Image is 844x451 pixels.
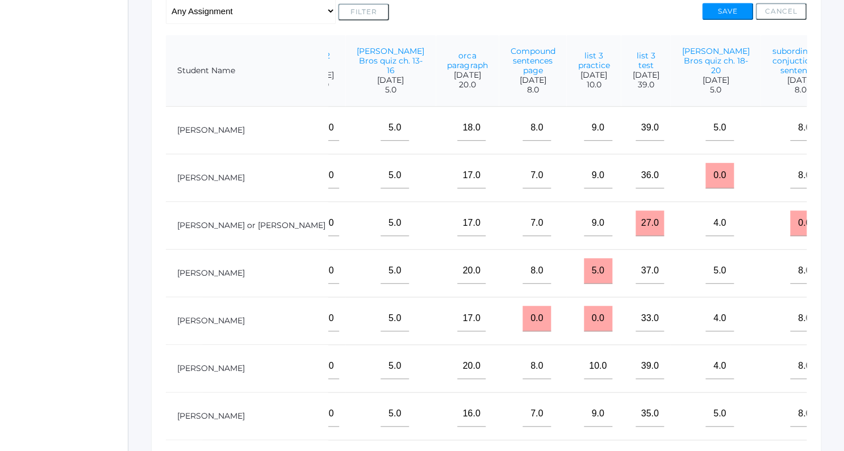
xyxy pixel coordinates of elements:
[357,85,424,95] span: 5.0
[447,70,487,80] span: [DATE]
[447,50,487,70] a: orca paragraph
[578,80,609,90] span: 10.0
[682,46,749,75] a: [PERSON_NAME] Bros quiz ch. 18-20
[338,3,389,20] button: Filter
[510,75,555,85] span: [DATE]
[177,411,245,421] a: [PERSON_NAME]
[772,75,828,85] span: [DATE]
[447,80,487,90] span: 20.0
[682,75,749,85] span: [DATE]
[772,46,828,75] a: subordinating conjuctions in sentences
[357,75,424,85] span: [DATE]
[357,46,424,75] a: [PERSON_NAME] Bros quiz ch. 13-16
[636,50,655,70] a: list 3 test
[177,172,245,183] a: [PERSON_NAME]
[510,46,555,75] a: Compound sentences page
[772,85,828,95] span: 8.0
[632,80,659,90] span: 39.0
[632,70,659,80] span: [DATE]
[177,363,245,373] a: [PERSON_NAME]
[177,315,245,326] a: [PERSON_NAME]
[177,220,325,230] a: [PERSON_NAME] or [PERSON_NAME]
[177,268,245,278] a: [PERSON_NAME]
[510,85,555,95] span: 8.0
[166,35,328,107] th: Student Name
[578,50,609,70] a: list 3 practice
[755,3,807,20] button: Cancel
[578,70,609,80] span: [DATE]
[682,85,749,95] span: 5.0
[702,3,753,20] button: Save
[177,125,245,135] a: [PERSON_NAME]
